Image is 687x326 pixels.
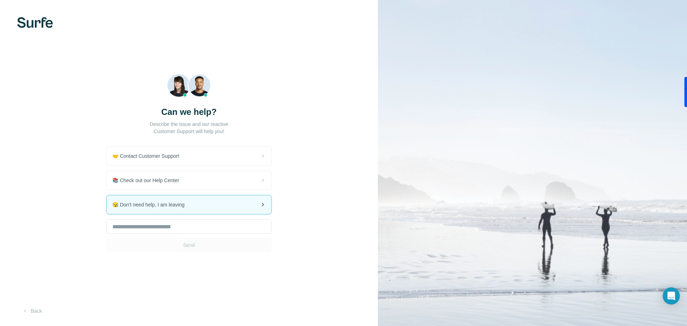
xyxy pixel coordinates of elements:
h3: Can we help? [161,106,217,118]
button: Back [17,305,47,317]
span: 🤝 Contact Customer Support [112,152,185,160]
img: Surfe's logo [17,17,53,28]
div: Open Intercom Messenger [663,287,680,305]
p: Customer Support will help you! [154,128,224,135]
img: Beach Photo [167,74,211,101]
span: 😪 Don't need help, I am leaving [112,201,190,208]
span: 📚 Check out our Help Center [112,177,185,184]
p: Describe the issue and our reactive [150,121,228,128]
